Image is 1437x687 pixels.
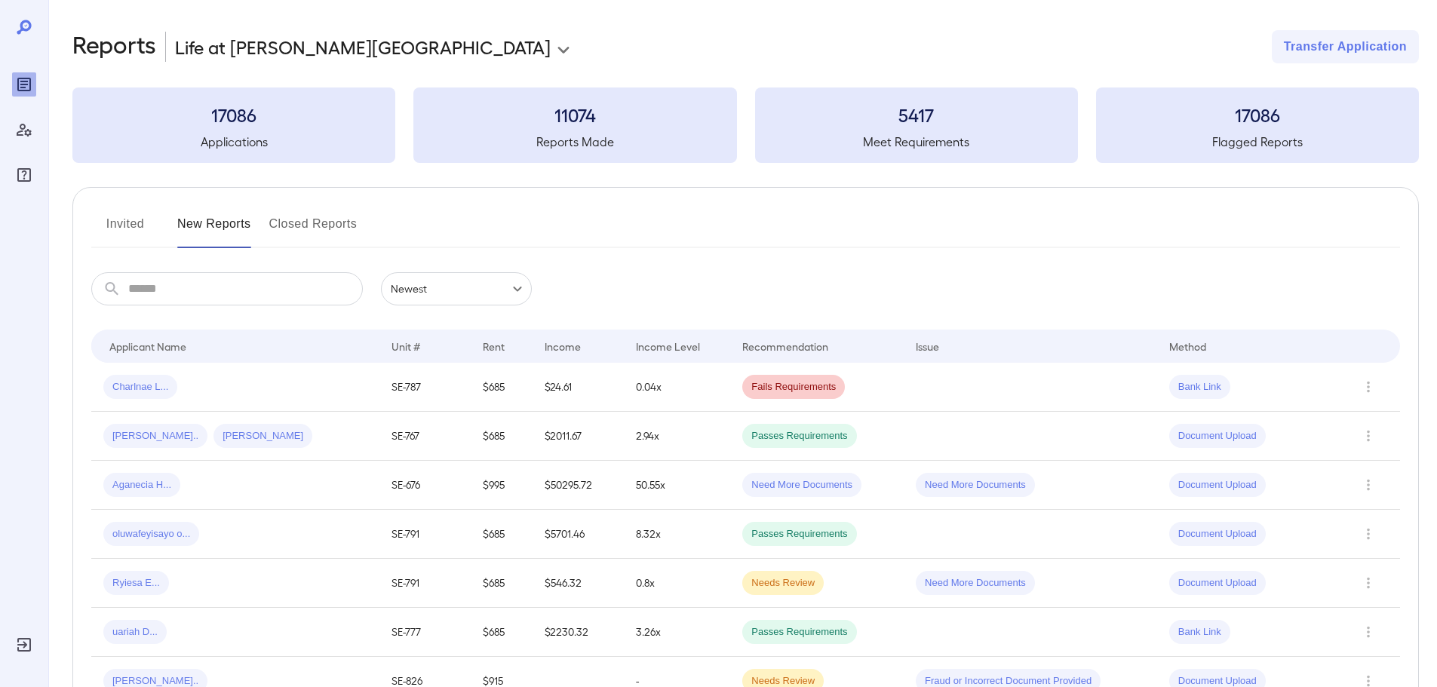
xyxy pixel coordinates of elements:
[1356,522,1380,546] button: Row Actions
[1272,30,1419,63] button: Transfer Application
[379,461,471,510] td: SE-676
[742,576,824,590] span: Needs Review
[103,478,180,492] span: Aganecia H...
[12,163,36,187] div: FAQ
[103,576,169,590] span: Ryiesa E...
[755,133,1078,151] h5: Meet Requirements
[72,87,1419,163] summary: 17086Applications11074Reports Made5417Meet Requirements17086Flagged Reports
[1169,429,1266,443] span: Document Upload
[72,133,395,151] h5: Applications
[91,212,159,248] button: Invited
[72,103,395,127] h3: 17086
[1356,424,1380,448] button: Row Actions
[624,510,731,559] td: 8.32x
[1356,473,1380,497] button: Row Actions
[379,363,471,412] td: SE-787
[624,608,731,657] td: 3.26x
[213,429,312,443] span: [PERSON_NAME]
[103,380,177,394] span: Charlnae L...
[1169,527,1266,541] span: Document Upload
[12,633,36,657] div: Log Out
[1169,337,1206,355] div: Method
[483,337,507,355] div: Rent
[269,212,358,248] button: Closed Reports
[533,559,624,608] td: $546.32
[916,576,1035,590] span: Need More Documents
[742,478,861,492] span: Need More Documents
[916,337,940,355] div: Issue
[413,133,736,151] h5: Reports Made
[624,461,731,510] td: 50.55x
[12,72,36,97] div: Reports
[175,35,551,59] p: Life at [PERSON_NAME][GEOGRAPHIC_DATA]
[742,380,845,394] span: Fails Requirements
[1356,375,1380,399] button: Row Actions
[916,478,1035,492] span: Need More Documents
[624,412,731,461] td: 2.94x
[636,337,700,355] div: Income Level
[103,527,199,541] span: oluwafeyisayo o...
[624,559,731,608] td: 0.8x
[471,412,532,461] td: $685
[471,559,532,608] td: $685
[471,461,532,510] td: $995
[379,412,471,461] td: SE-767
[1169,625,1230,639] span: Bank Link
[545,337,581,355] div: Income
[109,337,186,355] div: Applicant Name
[379,559,471,608] td: SE-791
[1356,620,1380,644] button: Row Actions
[1356,571,1380,595] button: Row Actions
[742,337,828,355] div: Recommendation
[533,608,624,657] td: $2230.32
[1169,576,1266,590] span: Document Upload
[624,363,731,412] td: 0.04x
[533,510,624,559] td: $5701.46
[177,212,251,248] button: New Reports
[1096,103,1419,127] h3: 17086
[471,363,532,412] td: $685
[742,429,856,443] span: Passes Requirements
[413,103,736,127] h3: 11074
[471,510,532,559] td: $685
[533,363,624,412] td: $24.61
[12,118,36,142] div: Manage Users
[391,337,420,355] div: Unit #
[72,30,156,63] h2: Reports
[103,429,207,443] span: [PERSON_NAME]..
[742,527,856,541] span: Passes Requirements
[755,103,1078,127] h3: 5417
[379,608,471,657] td: SE-777
[533,461,624,510] td: $50295.72
[381,272,532,305] div: Newest
[1169,478,1266,492] span: Document Upload
[1169,380,1230,394] span: Bank Link
[379,510,471,559] td: SE-791
[742,625,856,639] span: Passes Requirements
[103,625,167,639] span: uariah D...
[533,412,624,461] td: $2011.67
[1096,133,1419,151] h5: Flagged Reports
[471,608,532,657] td: $685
